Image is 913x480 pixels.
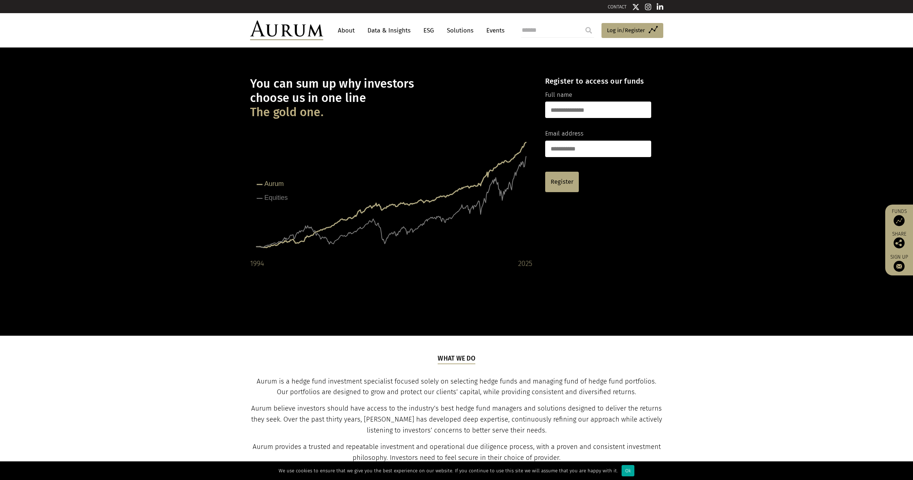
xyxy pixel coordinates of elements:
[608,4,627,9] a: CONTACT
[889,232,909,248] div: Share
[622,465,634,476] div: Ok
[545,77,651,85] h4: Register to access our funds
[518,258,532,269] div: 2025
[438,354,475,364] h5: What we do
[334,24,358,37] a: About
[253,443,661,462] span: Aurum provides a trusted and repeatable investment and operational due diligence process, with a ...
[250,20,323,40] img: Aurum
[545,172,579,192] a: Register
[264,180,284,187] tspan: Aurum
[645,3,652,11] img: Instagram icon
[657,3,663,11] img: Linkedin icon
[257,377,656,396] span: Aurum is a hedge fund investment specialist focused solely on selecting hedge funds and managing ...
[894,237,905,248] img: Share this post
[581,23,596,38] input: Submit
[483,24,505,37] a: Events
[889,208,909,226] a: Funds
[545,90,572,100] label: Full name
[420,24,438,37] a: ESG
[264,194,288,201] tspan: Equities
[545,129,584,138] label: Email address
[894,261,905,272] img: Sign up to our newsletter
[607,26,645,35] span: Log in/Register
[601,23,663,38] a: Log in/Register
[889,254,909,272] a: Sign up
[251,404,662,434] span: Aurum believe investors should have access to the industry’s best hedge fund managers and solutio...
[632,3,640,11] img: Twitter icon
[250,77,532,119] h1: You can sum up why investors choose us in one line
[443,24,477,37] a: Solutions
[364,24,414,37] a: Data & Insights
[894,215,905,226] img: Access Funds
[250,105,324,119] span: The gold one.
[250,258,264,269] div: 1994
